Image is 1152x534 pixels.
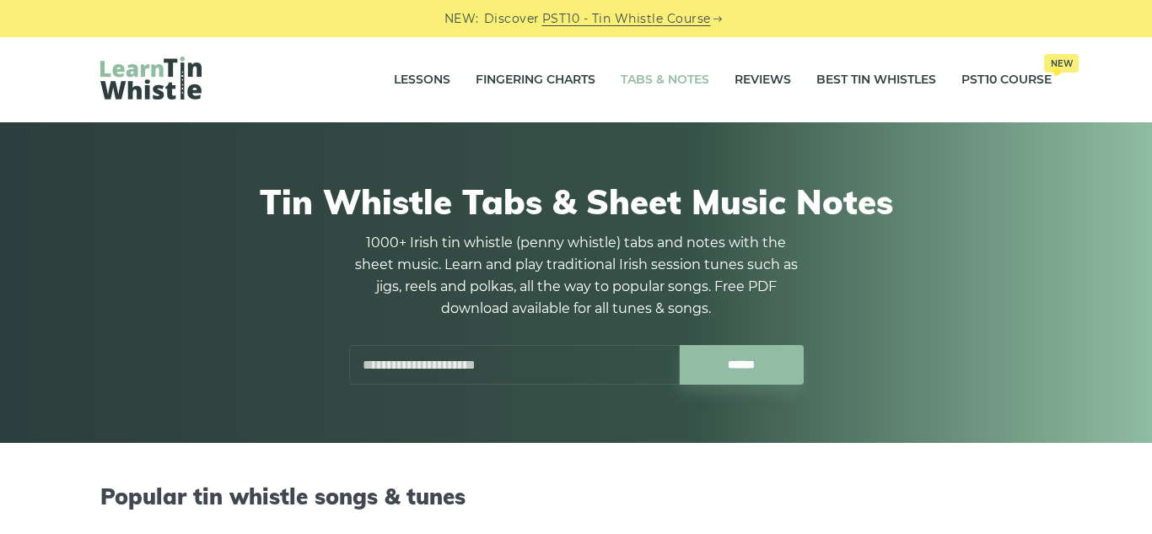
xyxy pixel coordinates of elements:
h2: Popular tin whistle songs & tunes [100,483,1052,510]
a: PST10 CourseNew [961,59,1052,101]
a: Lessons [394,59,450,101]
a: Fingering Charts [476,59,595,101]
a: Tabs & Notes [621,59,709,101]
a: Reviews [735,59,791,101]
p: 1000+ Irish tin whistle (penny whistle) tabs and notes with the sheet music. Learn and play tradi... [348,232,804,320]
h1: Tin Whistle Tabs & Sheet Music Notes [100,181,1052,222]
a: Best Tin Whistles [816,59,936,101]
img: LearnTinWhistle.com [100,57,202,100]
span: New [1044,54,1079,73]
